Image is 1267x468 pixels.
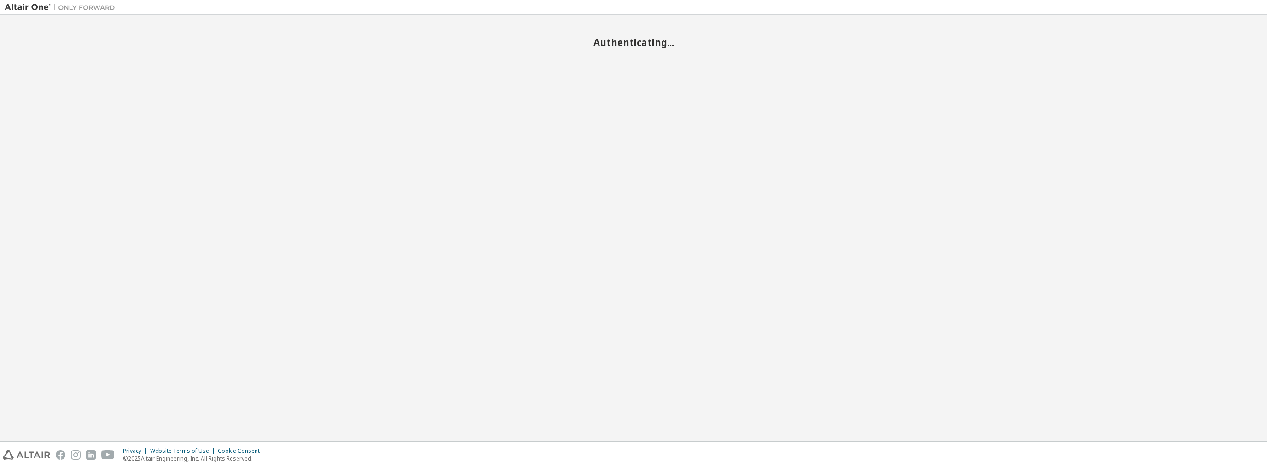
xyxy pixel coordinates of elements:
img: instagram.svg [71,450,81,460]
img: Altair One [5,3,120,12]
div: Website Terms of Use [150,447,218,455]
div: Privacy [123,447,150,455]
div: Cookie Consent [218,447,265,455]
img: altair_logo.svg [3,450,50,460]
img: linkedin.svg [86,450,96,460]
p: © 2025 Altair Engineering, Inc. All Rights Reserved. [123,455,265,462]
img: youtube.svg [101,450,115,460]
h2: Authenticating... [5,36,1262,48]
img: facebook.svg [56,450,65,460]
